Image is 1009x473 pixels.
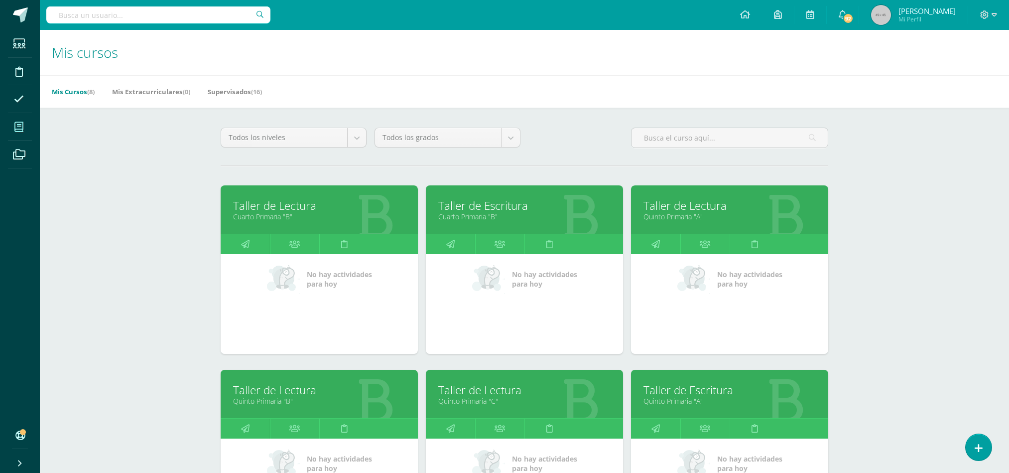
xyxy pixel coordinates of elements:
[631,128,828,148] input: Busca el curso aquí...
[221,128,366,147] a: Todos los niveles
[717,454,782,473] span: No hay actividades para hoy
[871,5,891,25] img: 45x45
[677,264,710,294] img: no_activities_small.png
[267,264,300,294] img: no_activities_small.png
[717,270,782,289] span: No hay actividades para hoy
[643,198,816,213] a: Taller de Lectura
[233,396,405,406] a: Quinto Primaria "B"
[472,264,505,294] img: no_activities_small.png
[307,454,372,473] span: No hay actividades para hoy
[233,382,405,398] a: Taller de Lectura
[438,396,611,406] a: Quinto Primaria "C"
[208,84,262,100] a: Supervisados(16)
[52,84,95,100] a: Mis Cursos(8)
[52,43,118,62] span: Mis cursos
[375,128,520,147] a: Todos los grados
[512,454,577,473] span: No hay actividades para hoy
[233,212,405,221] a: Cuarto Primaria "B"
[843,13,854,24] span: 92
[438,212,611,221] a: Cuarto Primaria "B"
[46,6,270,23] input: Busca un usuario...
[112,84,190,100] a: Mis Extracurriculares(0)
[229,128,340,147] span: Todos los niveles
[643,212,816,221] a: Quinto Primaria "A"
[307,270,372,289] span: No hay actividades para hoy
[382,128,494,147] span: Todos los grados
[438,382,611,398] a: Taller de Lectura
[643,382,816,398] a: Taller de Escritura
[233,198,405,213] a: Taller de Lectura
[251,87,262,96] span: (16)
[512,270,577,289] span: No hay actividades para hoy
[898,15,956,23] span: Mi Perfil
[87,87,95,96] span: (8)
[183,87,190,96] span: (0)
[898,6,956,16] span: [PERSON_NAME]
[438,198,611,213] a: Taller de Escritura
[643,396,816,406] a: Quinto Primaria "A"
